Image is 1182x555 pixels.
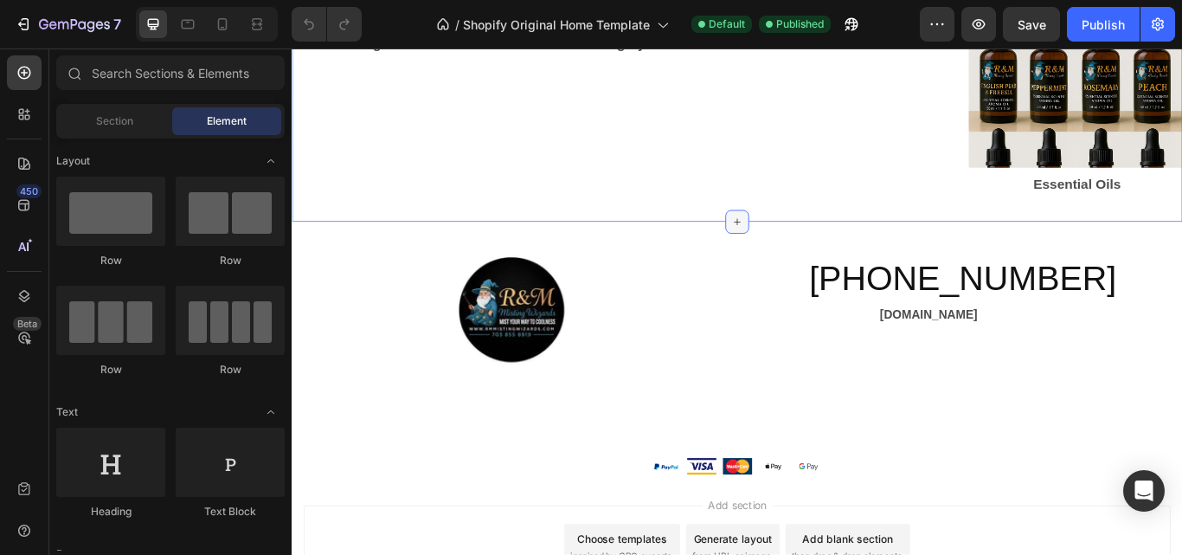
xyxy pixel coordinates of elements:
[685,303,800,318] strong: [DOMAIN_NAME]
[207,113,247,129] span: Element
[56,504,165,520] div: Heading
[419,478,453,500] img: Alt Image
[543,478,578,500] img: Alt Image
[56,362,165,378] div: Row
[526,242,1038,297] h2: [PHONE_NUMBER]
[257,147,285,175] span: Toggle open
[585,478,620,500] img: Alt Image
[96,113,133,129] span: Section
[479,524,561,542] span: Add section
[7,7,129,42] button: 7
[176,362,285,378] div: Row
[56,253,165,268] div: Row
[56,153,90,169] span: Layout
[176,504,285,520] div: Text Block
[463,16,650,34] span: Shopify Original Home Template
[460,478,495,498] img: Alt Image
[455,16,459,34] span: /
[113,14,121,35] p: 7
[16,184,42,198] div: 450
[292,7,362,42] div: Undo/Redo
[1067,7,1140,42] button: Publish
[176,253,285,268] div: Row
[1082,16,1125,34] div: Publish
[776,16,824,32] span: Published
[1018,17,1046,32] span: Save
[292,48,1182,555] iframe: Design area
[56,404,78,420] span: Text
[56,55,285,90] input: Search Sections & Elements
[1123,470,1165,512] div: Open Intercom Messenger
[257,398,285,426] span: Toggle open
[502,478,536,498] img: Alt Image
[1003,7,1060,42] button: Save
[192,242,320,370] img: gempages_571515848108278599-669684eb-c66d-4db1-9c78-247b2e33bb02.jpg
[709,16,745,32] span: Default
[13,317,42,331] div: Beta
[864,150,967,167] strong: Essential Oils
